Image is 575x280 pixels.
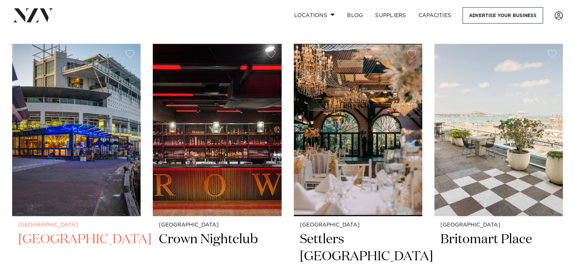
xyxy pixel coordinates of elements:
a: Locations [288,7,341,24]
small: [GEOGRAPHIC_DATA] [440,222,557,228]
small: [GEOGRAPHIC_DATA] [18,222,135,228]
a: Capacities [412,7,458,24]
a: SUPPLIERS [369,7,412,24]
small: [GEOGRAPHIC_DATA] [159,222,275,228]
a: BLOG [341,7,369,24]
a: Advertise your business [463,7,543,24]
small: [GEOGRAPHIC_DATA] [300,222,416,228]
img: nzv-logo.png [12,8,54,22]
